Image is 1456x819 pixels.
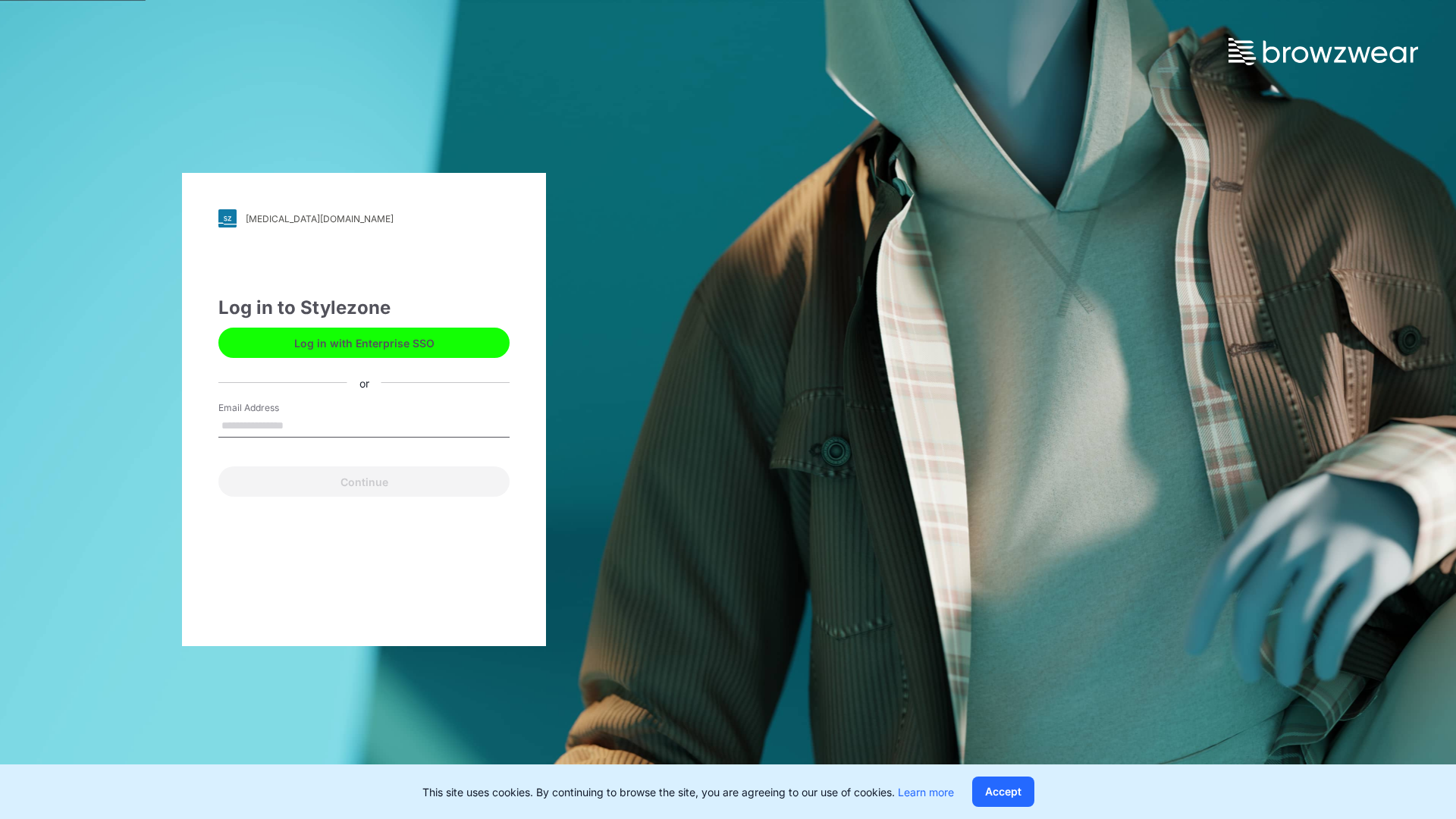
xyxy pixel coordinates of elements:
[218,294,510,322] div: Log in to Stylezone
[218,209,237,227] img: svg+xml;base64,PHN2ZyB3aWR0aD0iMjgiIGhlaWdodD0iMjgiIHZpZXdCb3g9IjAgMCAyOCAyOCIgZmlsbD0ibm9uZSIgeG...
[218,328,510,358] button: Log in with Enterprise SSO
[218,209,510,227] a: [MEDICAL_DATA][DOMAIN_NAME]
[347,375,381,391] div: or
[1228,38,1418,65] img: browzwear-logo.73288ffb.svg
[422,784,954,800] p: This site uses cookies. By continuing to browse the site, you are agreeing to our use of cookies.
[218,401,325,415] label: Email Address
[898,786,954,799] a: Learn more
[972,777,1034,807] button: Accept
[246,213,394,224] div: [MEDICAL_DATA][DOMAIN_NAME]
